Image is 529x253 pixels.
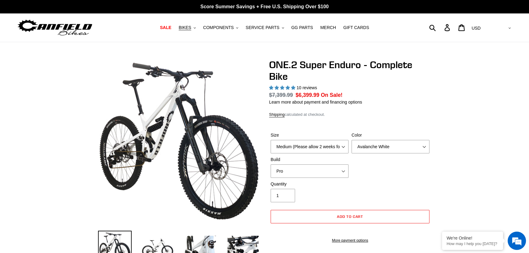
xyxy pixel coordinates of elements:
[200,24,241,32] button: COMPONENTS
[432,21,448,34] input: Search
[352,132,429,138] label: Color
[288,24,316,32] a: GG PARTS
[271,156,348,163] label: Build
[291,25,313,30] span: GG PARTS
[269,112,285,117] a: Shipping
[317,24,339,32] a: MERCH
[271,210,429,223] button: Add to cart
[343,25,369,30] span: GIFT CARDS
[271,181,348,187] label: Quantity
[269,112,431,118] div: calculated at checkout.
[269,100,362,105] a: Learn more about payment and financing options
[271,132,348,138] label: Size
[269,85,297,90] span: 5.00 stars
[337,214,363,219] span: Add to cart
[269,59,431,82] h1: ONE.2 Super Enduro - Complete Bike
[203,25,234,30] span: COMPONENTS
[17,18,93,37] img: Canfield Bikes
[340,24,372,32] a: GIFT CARDS
[176,24,199,32] button: BIKES
[297,85,317,90] span: 10 reviews
[296,92,319,98] span: $6,399.99
[243,24,287,32] button: SERVICE PARTS
[246,25,279,30] span: SERVICE PARTS
[320,25,336,30] span: MERCH
[321,91,342,99] span: On Sale!
[447,236,498,240] div: We're Online!
[269,92,293,98] s: $7,399.99
[271,238,429,243] a: More payment options
[447,241,498,246] p: How may I help you today?
[179,25,191,30] span: BIKES
[157,24,174,32] a: SALE
[160,25,171,30] span: SALE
